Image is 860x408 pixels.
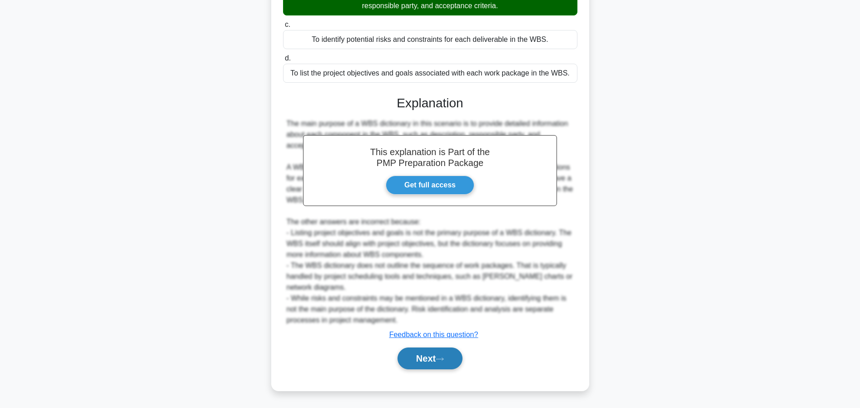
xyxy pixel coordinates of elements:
[283,64,577,83] div: To list the project objectives and goals associated with each work package in the WBS.
[285,54,291,62] span: d.
[386,176,474,195] a: Get full access
[285,20,290,28] span: c.
[398,348,462,369] button: Next
[287,118,574,326] div: The main purpose of a WBS dictionary in this scenario is to provide detailed information about ea...
[288,96,572,111] h3: Explanation
[283,30,577,49] div: To identify potential risks and constraints for each deliverable in the WBS.
[389,331,478,338] a: Feedback on this question?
